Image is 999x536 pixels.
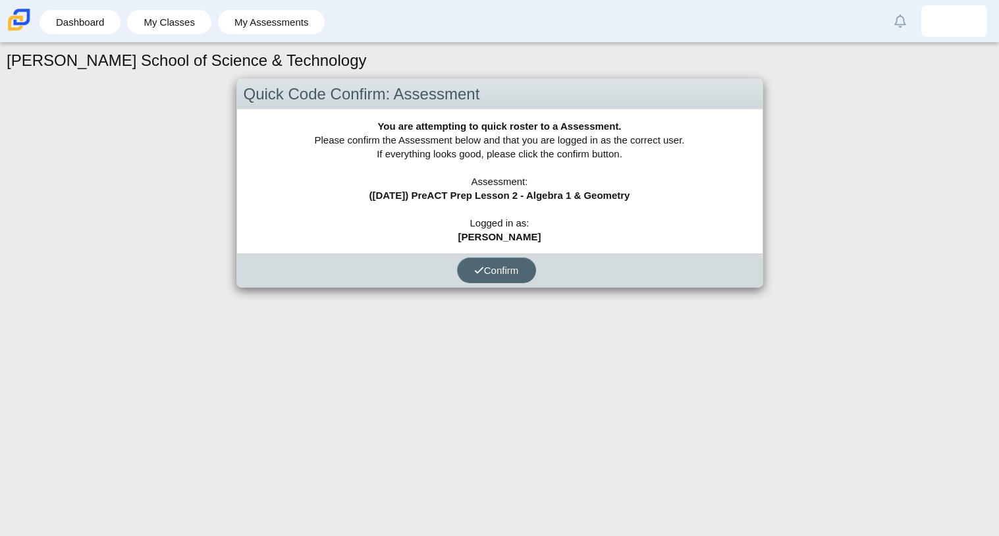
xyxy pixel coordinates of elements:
[237,79,763,110] div: Quick Code Confirm: Assessment
[474,265,519,276] span: Confirm
[458,231,541,242] b: [PERSON_NAME]
[225,10,319,34] a: My Assessments
[7,49,367,72] h1: [PERSON_NAME] School of Science & Technology
[237,109,763,254] div: Please confirm the Assessment below and that you are logged in as the correct user. If everything...
[886,7,915,36] a: Alerts
[921,5,987,37] a: jamarion.lewis.tgX1Zm
[944,11,965,32] img: jamarion.lewis.tgX1Zm
[46,10,114,34] a: Dashboard
[5,6,33,34] img: Carmen School of Science & Technology
[457,257,536,283] button: Confirm
[369,190,630,201] b: ([DATE]) PreACT Prep Lesson 2 - Algebra 1 & Geometry
[377,121,621,132] b: You are attempting to quick roster to a Assessment.
[5,24,33,36] a: Carmen School of Science & Technology
[134,10,205,34] a: My Classes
